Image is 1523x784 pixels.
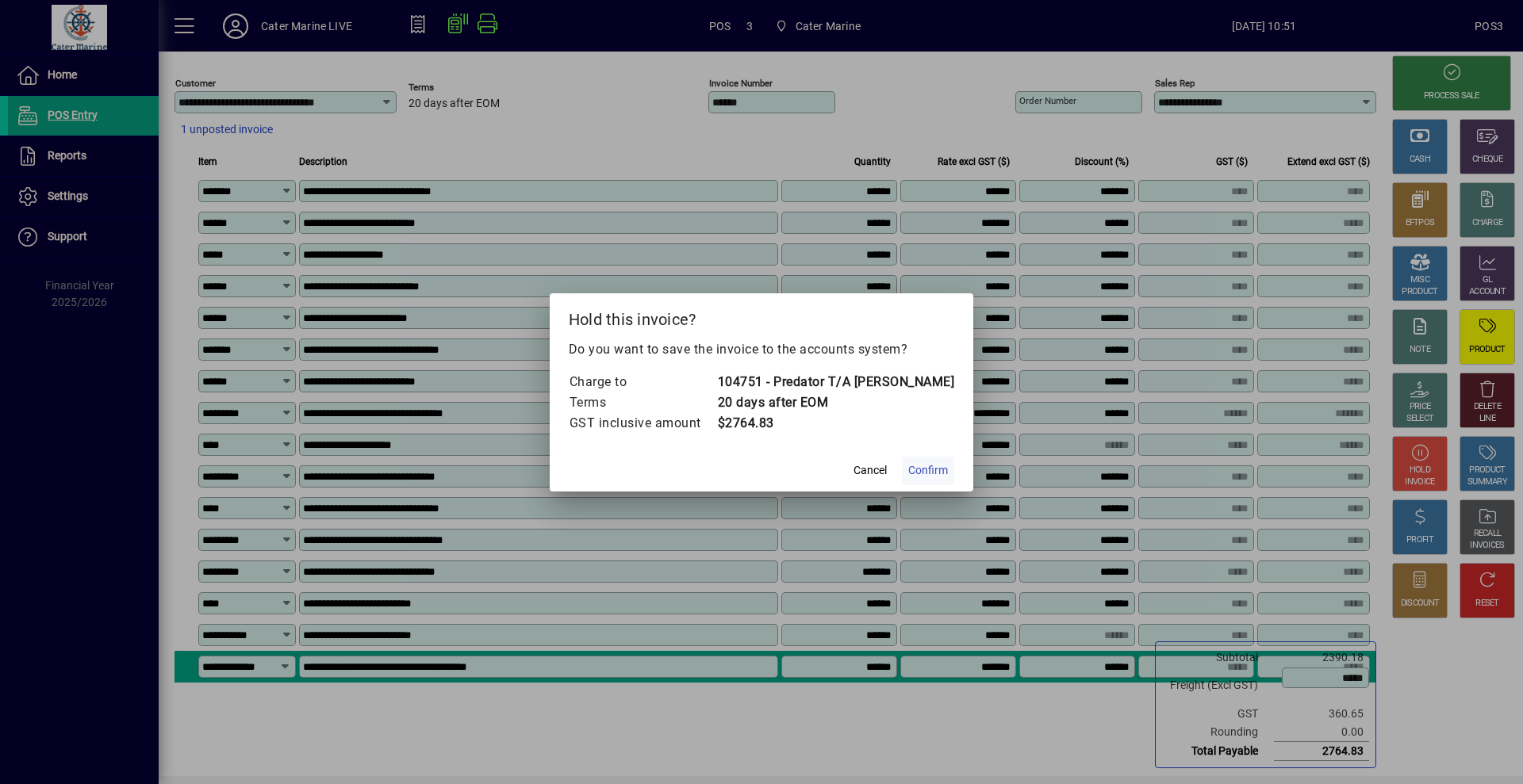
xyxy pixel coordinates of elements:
[569,413,717,434] td: GST inclusive amount
[717,372,955,392] td: 104751 - Predator T/A [PERSON_NAME]
[845,457,896,485] button: Cancel
[550,293,974,339] h2: Hold this invoice?
[569,372,717,392] td: Charge to
[717,413,955,434] td: $2764.83
[717,392,955,413] td: 20 days after EOM
[854,462,887,479] span: Cancel
[569,392,717,413] td: Terms
[902,457,954,485] button: Confirm
[908,462,948,479] span: Confirm
[569,340,955,359] p: Do you want to save the invoice to the accounts system?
